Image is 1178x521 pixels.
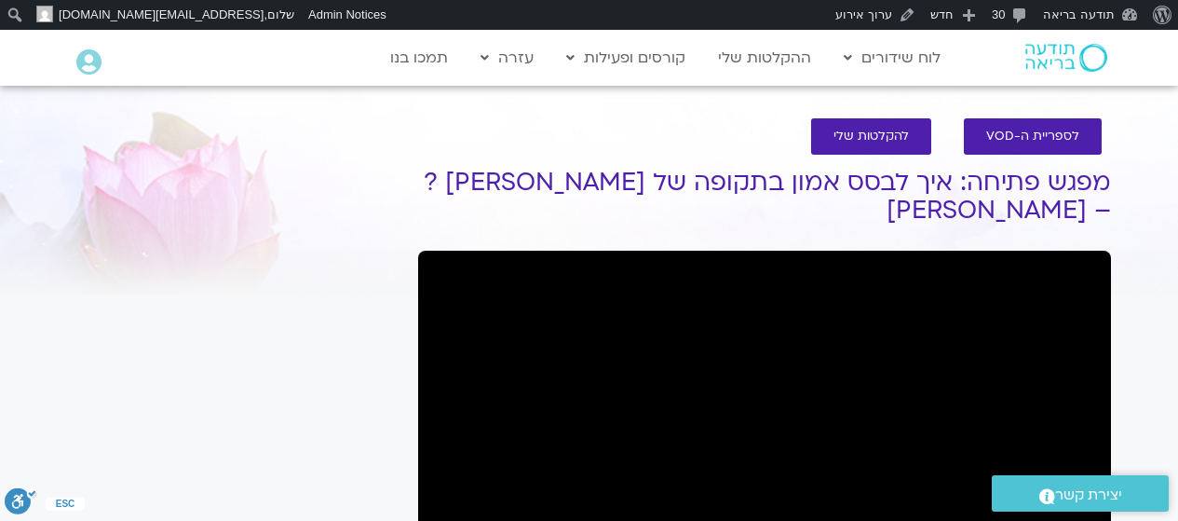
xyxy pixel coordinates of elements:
[986,130,1079,144] span: לספריית ה-VOD
[418,169,1111,225] h1: מפגש פתיחה: איך לבסס אמון בתקופה של [PERSON_NAME] ? – [PERSON_NAME]
[964,118,1102,155] a: לספריית ה-VOD
[1025,44,1107,72] img: תודעה בריאה
[834,40,950,75] a: לוח שידורים
[59,7,264,21] span: [EMAIL_ADDRESS][DOMAIN_NAME]
[833,130,909,144] span: להקלטות שלי
[811,118,931,155] a: להקלטות שלי
[992,475,1169,512] a: יצירת קשר
[557,40,695,75] a: קורסים ופעילות
[471,40,543,75] a: עזרה
[1055,483,1122,508] span: יצירת קשר
[381,40,457,75] a: תמכו בנו
[709,40,820,75] a: ההקלטות שלי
